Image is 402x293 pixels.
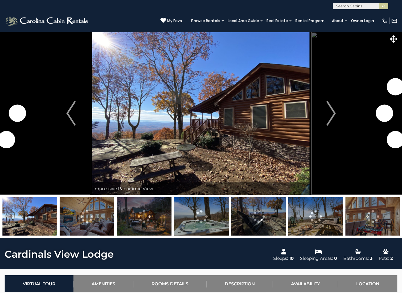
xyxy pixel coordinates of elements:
[174,197,229,236] img: 168440692
[90,182,311,195] div: Impressive Panoramic View
[167,18,182,24] span: My Favs
[5,275,73,292] a: Virtual Tour
[231,197,286,236] img: 168241424
[66,101,76,126] img: arrow
[391,18,397,24] img: mail-regular-white.png
[5,15,90,27] img: White-1-2.png
[225,17,262,25] a: Local Area Guide
[338,275,397,292] a: Location
[292,17,328,25] a: Rental Program
[312,32,350,195] button: Next
[73,275,133,292] a: Amenities
[263,17,291,25] a: Real Estate
[52,32,90,195] button: Previous
[133,275,207,292] a: Rooms Details
[382,18,388,24] img: phone-regular-white.png
[273,275,338,292] a: Availability
[2,197,57,236] img: 168241423
[188,17,223,25] a: Browse Rentals
[207,275,273,292] a: Description
[326,101,336,126] img: arrow
[288,197,343,236] img: 168440691
[160,18,182,24] a: My Favs
[329,17,347,25] a: About
[117,197,171,236] img: 168440651
[60,197,114,236] img: 168440662
[348,17,377,25] a: Owner Login
[345,197,400,236] img: 168440688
